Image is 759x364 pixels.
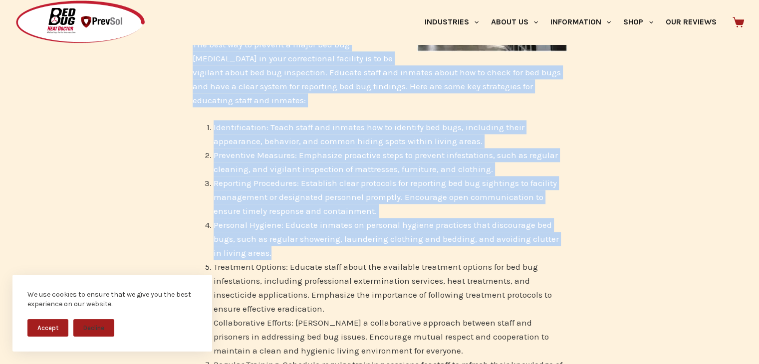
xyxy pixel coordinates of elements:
[73,319,114,337] button: Decline
[193,37,567,107] p: The best way to prevent a major bed bug [MEDICAL_DATA] in your correctional facility is to be vig...
[214,148,567,176] li: Preventive Measures: Emphasize proactive steps to prevent infestations, such as regular cleaning,...
[27,319,68,337] button: Accept
[214,176,567,218] li: Reporting Procedures: Establish clear protocols for reporting bed bug sightings to facility manag...
[8,4,38,34] button: Open LiveChat chat widget
[214,120,567,148] li: Identification: Teach staff and inmates how to identify bed bugs, including their appearance, beh...
[214,218,567,260] li: Personal Hygiene: Educate inmates on personal hygiene practices that discourage bed bugs, such as...
[27,290,197,309] div: We use cookies to ensure that we give you the best experience on our website.
[214,260,567,316] li: Treatment Options: Educate staff about the available treatment options for bed bug infestations, ...
[214,316,567,358] li: Collaborative Efforts: [PERSON_NAME] a collaborative approach between staff and prisoners in addr...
